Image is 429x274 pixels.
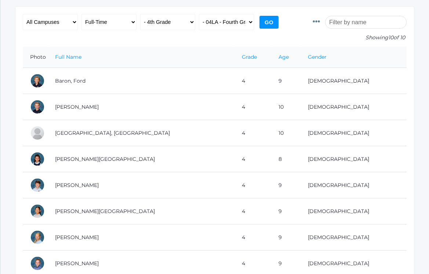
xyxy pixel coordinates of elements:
td: [PERSON_NAME] [48,94,235,120]
td: 9 [271,68,301,94]
td: [PERSON_NAME] [48,172,235,198]
td: 9 [271,224,301,250]
a: Age [279,54,289,60]
td: 10 [271,120,301,146]
a: Gender [308,54,327,60]
td: [DEMOGRAPHIC_DATA] [301,198,407,224]
td: [DEMOGRAPHIC_DATA] [301,68,407,94]
td: 10 [271,94,301,120]
input: Filter by name [325,16,407,29]
td: 4 [235,94,271,120]
td: [DEMOGRAPHIC_DATA] [301,224,407,250]
div: Chloe Lewis [30,230,45,245]
div: Sofia La Rosa [30,204,45,219]
td: 4 [235,68,271,94]
td: [PERSON_NAME] [48,224,235,250]
a: Grade [242,54,257,60]
td: 4 [235,120,271,146]
th: Photo [23,47,48,68]
input: Go [259,16,279,29]
span: 10 [388,34,393,41]
td: 8 [271,146,301,172]
td: 4 [235,146,271,172]
p: Showing of 10 [313,34,407,42]
a: Full Name [55,54,81,60]
td: [DEMOGRAPHIC_DATA] [301,94,407,120]
td: 4 [235,224,271,250]
td: [DEMOGRAPHIC_DATA] [301,172,407,198]
div: Victoria Harutyunyan [30,152,45,166]
td: 4 [235,198,271,224]
td: [DEMOGRAPHIC_DATA] [301,146,407,172]
div: Easton Ferris [30,126,45,140]
td: [DEMOGRAPHIC_DATA] [301,120,407,146]
td: [PERSON_NAME][GEOGRAPHIC_DATA] [48,198,235,224]
div: Dylan Sandeman [30,256,45,271]
div: William Hibbard [30,178,45,192]
td: [PERSON_NAME][GEOGRAPHIC_DATA] [48,146,235,172]
div: Ford Baron [30,73,45,88]
div: Brody Bigley [30,100,45,114]
td: 9 [271,172,301,198]
td: 4 [235,172,271,198]
td: [GEOGRAPHIC_DATA], [GEOGRAPHIC_DATA] [48,120,235,146]
td: 9 [271,198,301,224]
td: Baron, Ford [48,68,235,94]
